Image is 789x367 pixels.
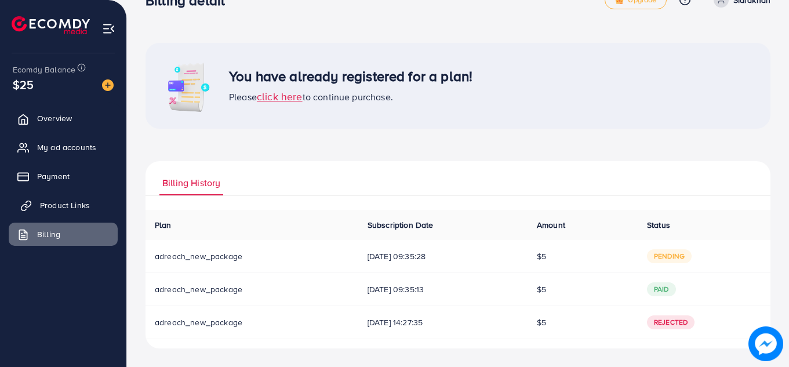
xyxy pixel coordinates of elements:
span: $5 [537,284,546,295]
span: [DATE] 09:35:13 [368,284,518,295]
span: Plan [155,219,172,231]
span: [DATE] 14:27:35 [368,317,518,328]
span: Amount [537,219,565,231]
span: $5 [537,250,546,262]
span: Ecomdy Balance [13,64,75,75]
span: $25 [13,76,34,93]
img: logo [12,16,90,34]
img: image [159,57,217,115]
span: Overview [37,112,72,124]
span: pending [647,249,692,263]
a: Overview [9,107,118,130]
span: Billing [37,228,60,240]
span: Product Links [40,199,90,211]
a: My ad accounts [9,136,118,159]
img: image [102,79,114,91]
span: [DATE] 09:35:28 [368,250,518,262]
span: Billing History [162,176,220,190]
a: Billing [9,223,118,246]
span: click here [257,89,303,104]
span: adreach_new_package [155,317,242,328]
img: image [748,326,783,361]
span: paid [647,282,676,296]
div: Please to continue purchase. [229,89,472,104]
a: Product Links [9,194,118,217]
span: adreach_new_package [155,250,242,262]
span: Subscription Date [368,219,434,231]
span: adreach_new_package [155,284,242,295]
a: Payment [9,165,118,188]
span: My ad accounts [37,141,96,153]
h3: You have already registered for a plan! [229,68,472,85]
img: menu [102,22,115,35]
span: Payment [37,170,70,182]
span: Rejected [647,315,695,329]
span: $5 [537,317,546,328]
span: Status [647,219,670,231]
